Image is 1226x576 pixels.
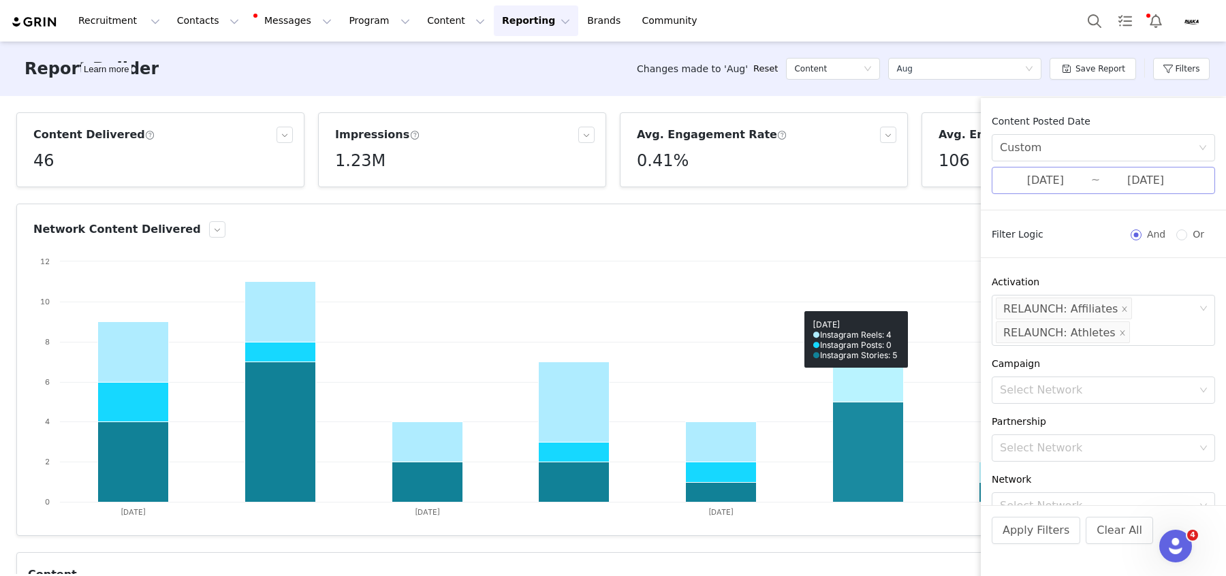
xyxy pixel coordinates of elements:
div: RELAUNCH: Athletes [1003,322,1116,344]
button: Filters [1153,58,1210,80]
span: 4 [1187,530,1198,541]
button: Messages [248,5,340,36]
div: Tooltip anchor [81,63,131,76]
h5: 46 [33,148,54,173]
h5: 106 [939,148,970,173]
h3: Report Builder [25,57,159,81]
span: Filter Logic [992,227,1043,242]
div: Campaign [992,357,1215,371]
button: Contacts [169,5,247,36]
text: 4 [45,417,50,426]
button: Reporting [494,5,578,36]
div: RELAUNCH: Affiliates [1003,298,1118,320]
iframe: Intercom live chat [1159,530,1192,562]
text: [DATE] [121,507,146,517]
text: 10 [40,297,50,306]
h3: Avg. Eng. Per Content [939,127,1084,143]
div: Activation [992,275,1215,289]
i: icon: down [1199,386,1208,396]
button: Apply Filters [992,517,1080,544]
text: 2 [45,457,50,466]
div: Select Network [1000,383,1195,397]
button: Save Report [1050,58,1136,80]
img: grin logo [11,16,59,29]
i: icon: down [864,65,872,74]
h3: Impressions [335,127,420,143]
div: Select Network [1000,441,1195,455]
a: Tasks [1110,5,1140,36]
div: Custom [1000,135,1041,161]
button: Recruitment [70,5,168,36]
h5: 0.41% [637,148,689,173]
input: Start date [1000,172,1091,189]
a: Community [634,5,712,36]
i: icon: close [1121,306,1128,314]
div: Aug [896,59,912,79]
i: icon: down [1199,502,1208,511]
img: fec8b8e8-8fea-4101-b216-f6590a9a5ecd.png [1180,10,1201,32]
i: icon: down [1199,444,1208,453]
h5: Content [794,59,827,79]
span: Changes made to 'Aug' [637,62,748,76]
text: [DATE] [708,507,734,517]
text: 6 [45,377,50,387]
i: icon: close [1119,330,1126,338]
div: Select Network [1000,499,1195,513]
div: Network [992,473,1215,487]
text: 12 [40,257,50,266]
h3: Avg. Engagement Rate [637,127,787,143]
text: 0 [45,497,50,507]
text: [DATE] [415,507,440,517]
i: icon: down [1025,65,1033,74]
h5: 1.23M [335,148,386,173]
a: Reset [753,62,778,76]
a: Brands [579,5,633,36]
button: Search [1080,5,1110,36]
button: Program [341,5,418,36]
text: 8 [45,337,50,347]
li: RELAUNCH: Affiliates [996,298,1132,319]
i: icon: down [1199,144,1207,153]
h3: Content Delivered [33,127,155,143]
span: Content Posted Date [992,116,1090,127]
button: Notifications [1141,5,1171,36]
li: RELAUNCH: Athletes [996,321,1130,343]
button: Content [419,5,493,36]
span: Or [1187,229,1210,240]
button: Clear All [1086,517,1153,544]
div: Partnership [992,415,1215,429]
input: End date [1100,172,1191,189]
h3: Network Content Delivered [33,221,201,238]
button: Profile [1172,10,1215,32]
span: And [1142,229,1171,240]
